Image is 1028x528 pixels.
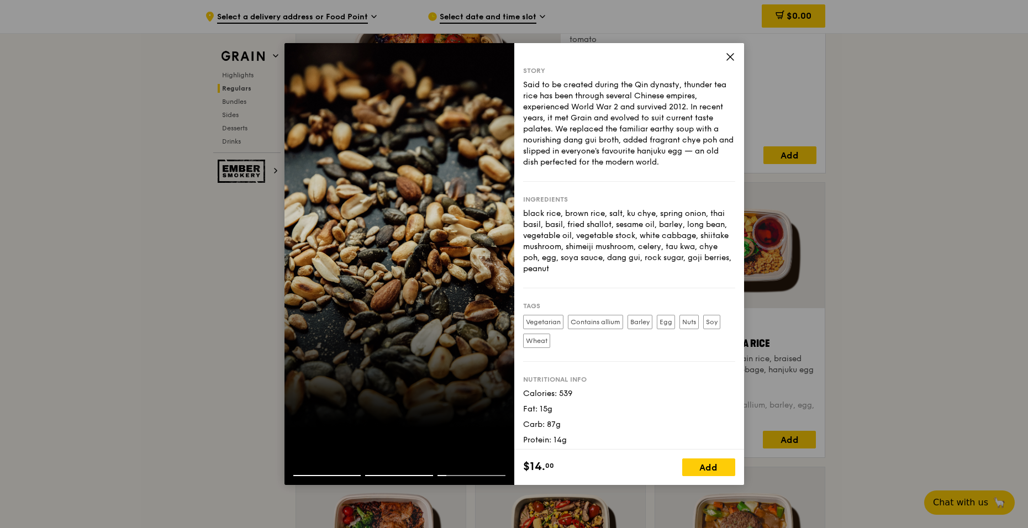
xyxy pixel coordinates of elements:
[523,458,545,475] span: $14.
[568,315,623,329] label: Contains allium
[523,334,550,348] label: Wheat
[523,375,735,384] div: Nutritional info
[523,404,735,415] div: Fat: 15g
[523,80,735,168] div: Said to be created during the Qin dynasty, thunder tea rice has been through several Chinese empi...
[523,208,735,274] div: black rice, brown rice, salt, ku chye, spring onion, thai basil, basil, fried shallot, sesame oil...
[523,66,735,75] div: Story
[628,315,652,329] label: Barley
[523,302,735,310] div: Tags
[523,419,735,430] div: Carb: 87g
[523,315,563,329] label: Vegetarian
[523,388,735,399] div: Calories: 539
[657,315,675,329] label: Egg
[523,435,735,446] div: Protein: 14g
[703,315,720,329] label: Soy
[523,195,735,204] div: Ingredients
[679,315,699,329] label: Nuts
[682,458,735,476] div: Add
[545,461,554,470] span: 00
